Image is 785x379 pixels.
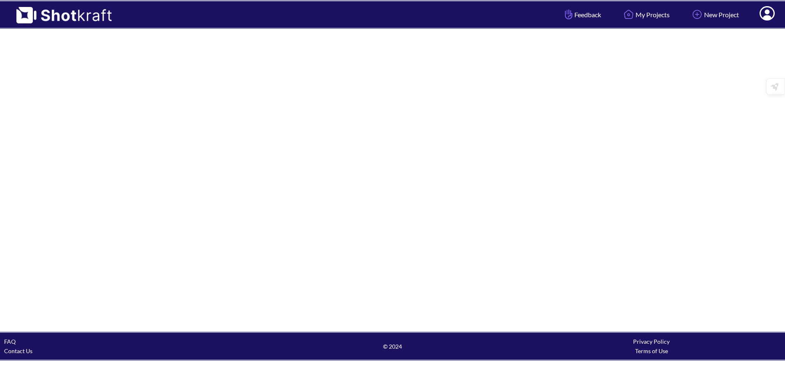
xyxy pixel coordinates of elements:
a: New Project [684,4,745,25]
a: FAQ [4,338,16,345]
a: My Projects [615,4,676,25]
span: Feedback [563,10,601,19]
div: Terms of Use [522,346,781,356]
div: Privacy Policy [522,337,781,346]
img: Home Icon [622,7,636,21]
a: Contact Us [4,347,32,354]
span: © 2024 [263,342,522,351]
img: Add Icon [690,7,704,21]
img: Hand Icon [563,7,574,21]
